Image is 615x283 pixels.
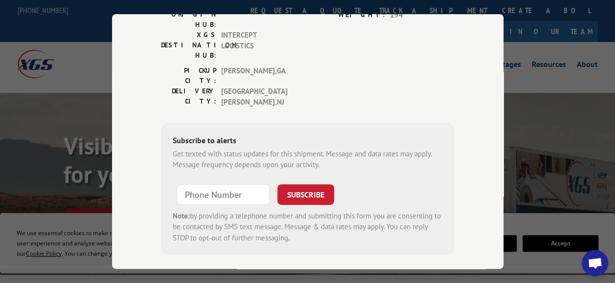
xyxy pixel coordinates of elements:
strong: Note: [173,211,190,220]
a: Open chat [582,250,608,276]
div: Subscribe to alerts [173,134,443,149]
label: PICKUP CITY: [161,65,216,86]
span: 194 [390,10,455,21]
span: INTERCEPT LOGISTICS [221,30,287,61]
div: by providing a telephone number and submitting this form you are consenting to be contacted by SM... [173,211,443,244]
label: WEIGHT: [308,10,385,21]
span: [PERSON_NAME] , GA [221,65,287,86]
span: [GEOGRAPHIC_DATA][PERSON_NAME] , NJ [221,86,287,108]
button: SUBSCRIBE [277,184,334,205]
div: Get texted with status updates for this shipment. Message and data rates may apply. Message frequ... [173,149,443,171]
label: DELIVERY CITY: [161,86,216,108]
input: Phone Number [177,184,270,205]
label: XGS DESTINATION HUB: [161,30,216,61]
